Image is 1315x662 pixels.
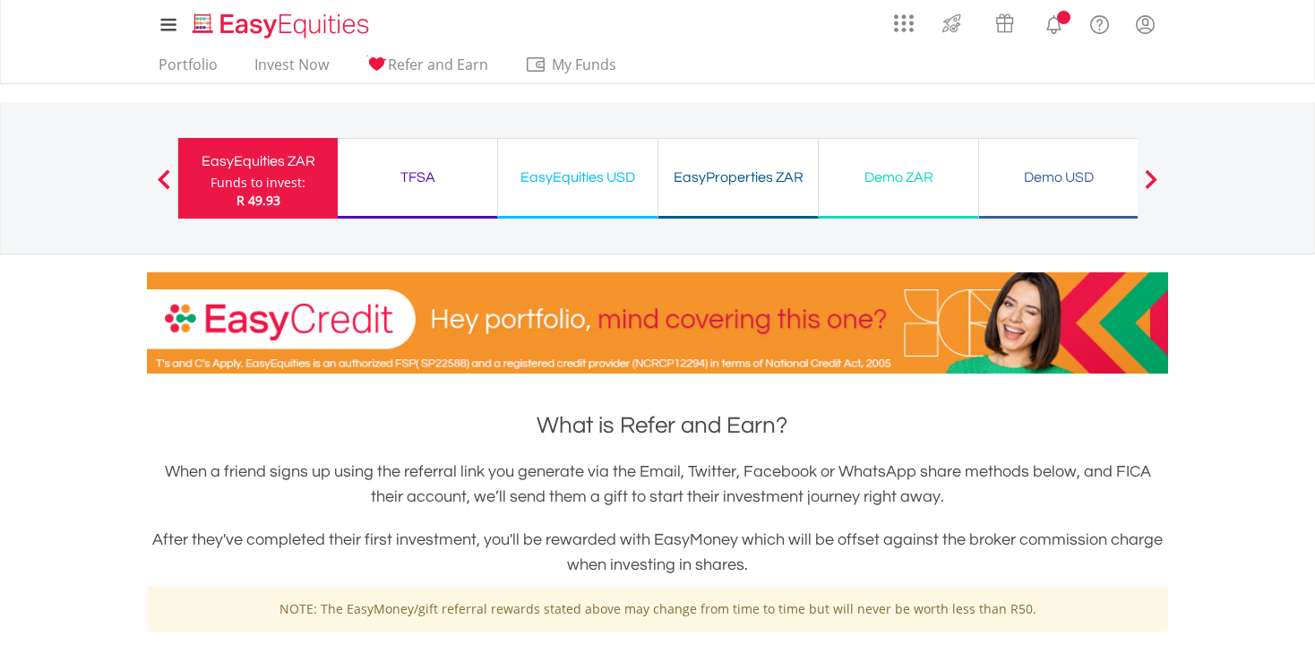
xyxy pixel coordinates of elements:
[358,56,495,83] a: Refer and Earn
[348,165,486,190] div: TFSA
[882,4,925,33] a: AppsGrid
[151,56,225,83] a: Portfolio
[990,165,1128,190] div: Demo USD
[160,600,1155,618] p: NOTE: The EasyMoney/gift referral rewards stated above may change from time to time but will neve...
[990,9,1019,38] img: vouchers-v2.svg
[189,149,327,174] div: EasyEquities ZAR
[211,174,305,192] div: Funds to invest:
[236,192,280,209] span: R 49.93
[537,414,787,437] span: What is Refer and Earn?
[894,13,914,33] img: grid-menu-icon.svg
[525,53,642,76] span: My Funds
[1031,4,1077,40] a: Notifications
[147,272,1168,374] img: EasyCredit Promotion Banner
[189,11,376,40] img: EasyEquities_Logo.png
[1133,178,1169,196] button: Next
[185,4,376,40] a: Home page
[1122,4,1168,44] a: My Profile
[978,4,1031,38] a: Vouchers
[147,528,1168,578] h3: After they've completed their first investment, you'll be rewarded with EasyMoney which will be o...
[388,55,488,74] span: Refer and Earn
[147,460,1168,510] h3: When a friend signs up using the referral link you generate via the Email, Twitter, Facebook or W...
[937,9,967,38] img: thrive-v2.svg
[1077,4,1122,40] a: FAQ's and Support
[247,56,336,83] a: Invest Now
[146,178,182,196] button: Previous
[829,165,967,190] div: Demo ZAR
[669,165,807,190] div: EasyProperties ZAR
[509,165,647,190] div: EasyEquities USD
